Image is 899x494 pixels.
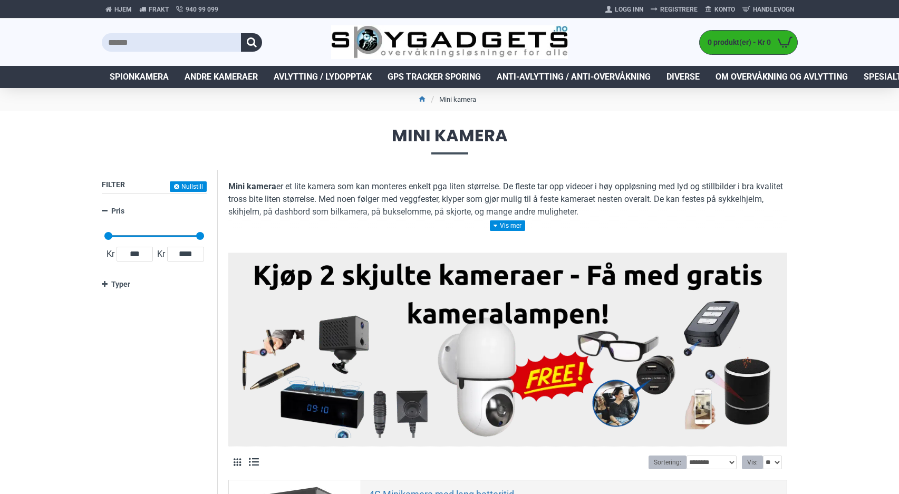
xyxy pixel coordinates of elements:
[660,5,698,14] span: Registrere
[380,66,489,88] a: GPS Tracker Sporing
[659,66,708,88] a: Diverse
[102,66,177,88] a: Spionkamera
[110,71,169,83] span: Spionkamera
[177,66,266,88] a: Andre kameraer
[155,248,167,260] span: Kr
[114,5,132,14] span: Hjem
[649,456,687,469] label: Sortering:
[102,180,125,189] span: Filter
[102,275,207,294] a: Typer
[388,71,481,83] span: GPS Tracker Sporing
[170,181,207,192] button: Nullstill
[489,66,659,88] a: Anti-avlytting / Anti-overvåkning
[185,71,258,83] span: Andre kameraer
[700,31,797,54] a: 0 produkt(er) - Kr 0
[714,5,735,14] span: Konto
[102,127,798,154] span: Mini kamera
[104,248,117,260] span: Kr
[236,258,779,438] img: Kjøp 2 skjulte kameraer – Få med gratis kameralampe!
[716,71,848,83] span: Om overvåkning og avlytting
[102,202,207,220] a: Pris
[666,71,700,83] span: Diverse
[753,5,794,14] span: Handlevogn
[701,1,739,18] a: Konto
[739,1,798,18] a: Handlevogn
[228,181,276,191] b: Mini kamera
[708,66,856,88] a: Om overvåkning og avlytting
[228,180,787,218] p: er et lite kamera som kan monteres enkelt pga liten størrelse. De fleste tar opp videoer i høy op...
[266,66,380,88] a: Avlytting / Lydopptak
[186,5,218,14] span: 940 99 099
[647,1,701,18] a: Registrere
[497,71,651,83] span: Anti-avlytting / Anti-overvåkning
[274,71,372,83] span: Avlytting / Lydopptak
[700,37,774,48] span: 0 produkt(er) - Kr 0
[149,5,169,14] span: Frakt
[331,25,568,60] img: SpyGadgets.no
[602,1,647,18] a: Logg Inn
[742,456,763,469] label: Vis:
[615,5,643,14] span: Logg Inn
